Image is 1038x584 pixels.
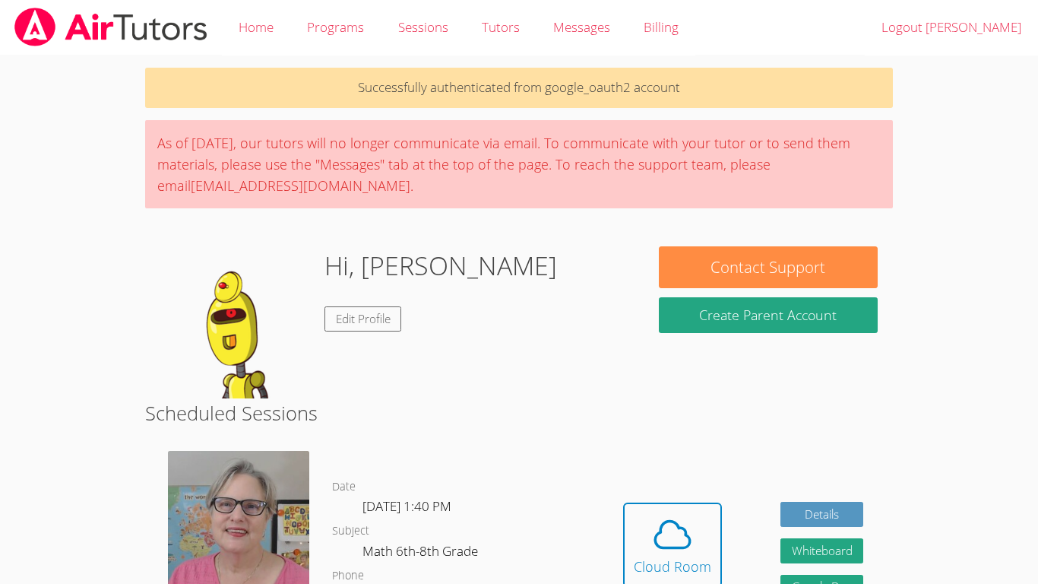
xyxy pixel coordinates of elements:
[634,556,711,577] div: Cloud Room
[324,306,402,332] a: Edit Profile
[160,246,312,398] img: default.png
[145,68,893,108] p: Successfully authenticated from google_oauth2 account
[780,538,864,563] button: Whiteboard
[362,541,481,567] dd: Math 6th-8th Grade
[145,120,893,208] div: As of [DATE], our tutors will no longer communicate via email. To communicate with your tutor or ...
[324,246,557,285] h1: Hi, [PERSON_NAME]
[362,497,451,515] span: [DATE] 1:40 PM
[145,398,893,427] h2: Scheduled Sessions
[659,246,878,288] button: Contact Support
[332,478,356,497] dt: Date
[780,502,864,527] a: Details
[13,8,209,46] img: airtutors_banner-c4298cdbf04f3fff15de1276eac7730deb9818008684d7c2e4769d2f7ddbe033.png
[332,522,369,541] dt: Subject
[659,297,878,333] button: Create Parent Account
[553,18,610,36] span: Messages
